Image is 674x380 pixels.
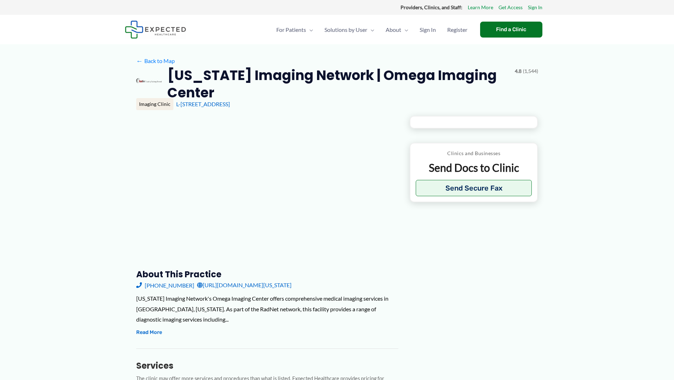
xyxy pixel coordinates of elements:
[319,17,380,42] a: Solutions by UserMenu Toggle
[480,22,542,38] a: Find a Clinic
[136,360,398,371] h3: Services
[468,3,493,12] a: Learn More
[136,269,398,280] h3: About this practice
[197,280,292,290] a: [URL][DOMAIN_NAME][US_STATE]
[367,17,374,42] span: Menu Toggle
[136,328,162,337] button: Read More
[176,101,230,107] a: L-[STREET_ADDRESS]
[136,57,143,64] span: ←
[401,17,408,42] span: Menu Toggle
[136,56,175,66] a: ←Back to Map
[420,17,436,42] span: Sign In
[306,17,313,42] span: Menu Toggle
[324,17,367,42] span: Solutions by User
[442,17,473,42] a: Register
[401,4,462,10] strong: Providers, Clinics, and Staff:
[380,17,414,42] a: AboutMenu Toggle
[499,3,523,12] a: Get Access
[528,3,542,12] a: Sign In
[136,98,173,110] div: Imaging Clinic
[276,17,306,42] span: For Patients
[447,17,467,42] span: Register
[416,149,532,158] p: Clinics and Businesses
[125,21,186,39] img: Expected Healthcare Logo - side, dark font, small
[167,67,509,102] h2: [US_STATE] Imaging Network | Omega Imaging Center
[523,67,538,76] span: (1,544)
[386,17,401,42] span: About
[271,17,319,42] a: For PatientsMenu Toggle
[416,161,532,175] p: Send Docs to Clinic
[414,17,442,42] a: Sign In
[136,280,194,290] a: [PHONE_NUMBER]
[416,180,532,196] button: Send Secure Fax
[136,293,398,325] div: [US_STATE] Imaging Network's Omega Imaging Center offers comprehensive medical imaging services i...
[271,17,473,42] nav: Primary Site Navigation
[515,67,522,76] span: 4.8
